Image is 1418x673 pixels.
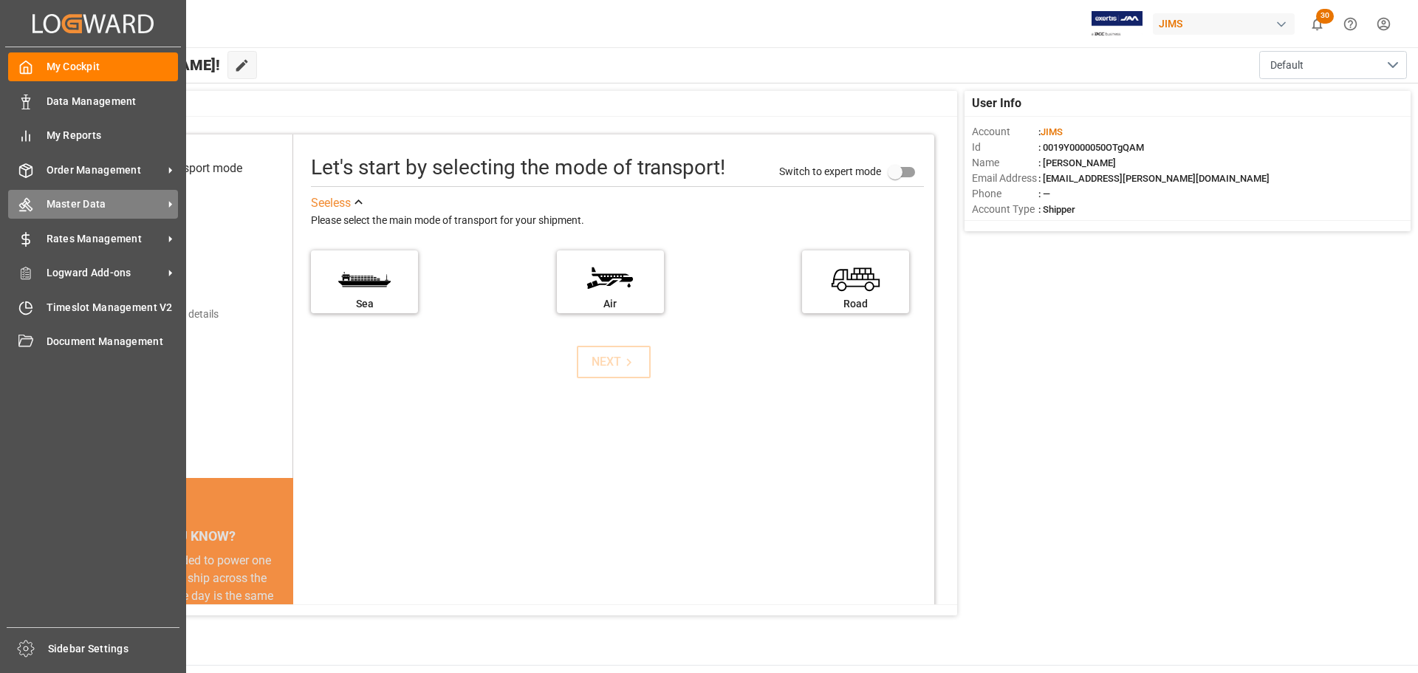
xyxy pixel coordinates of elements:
[1038,157,1116,168] span: : [PERSON_NAME]
[1092,11,1143,37] img: Exertis%20JAM%20-%20Email%20Logo.jpg_1722504956.jpg
[577,346,651,378] button: NEXT
[311,194,351,212] div: See less
[47,334,179,349] span: Document Management
[972,124,1038,140] span: Account
[80,521,293,552] div: DID YOU KNOW?
[8,86,178,115] a: Data Management
[97,552,275,658] div: The energy needed to power one large container ship across the ocean in a single day is the same ...
[1038,188,1050,199] span: : —
[47,231,163,247] span: Rates Management
[48,641,180,657] span: Sidebar Settings
[564,296,657,312] div: Air
[972,140,1038,155] span: Id
[311,212,924,230] div: Please select the main mode of transport for your shipment.
[1038,204,1075,215] span: : Shipper
[809,296,902,312] div: Road
[311,152,725,183] div: Let's start by selecting the mode of transport!
[61,51,220,79] span: Hello [PERSON_NAME]!
[47,197,163,212] span: Master Data
[1038,173,1270,184] span: : [EMAIL_ADDRESS][PERSON_NAME][DOMAIN_NAME]
[1038,142,1144,153] span: : 0019Y0000050OTgQAM
[972,155,1038,171] span: Name
[972,95,1021,112] span: User Info
[47,163,163,178] span: Order Management
[1259,51,1407,79] button: open menu
[47,128,179,143] span: My Reports
[8,327,178,356] a: Document Management
[1041,126,1063,137] span: JIMS
[1038,126,1063,137] span: :
[47,94,179,109] span: Data Management
[8,293,178,321] a: Timeslot Management V2
[1270,58,1304,73] span: Default
[8,52,178,81] a: My Cockpit
[592,353,637,371] div: NEXT
[47,265,163,281] span: Logward Add-ons
[47,300,179,315] span: Timeslot Management V2
[972,202,1038,217] span: Account Type
[8,121,178,150] a: My Reports
[972,186,1038,202] span: Phone
[47,59,179,75] span: My Cockpit
[779,165,881,177] span: Switch to expert mode
[318,296,411,312] div: Sea
[972,171,1038,186] span: Email Address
